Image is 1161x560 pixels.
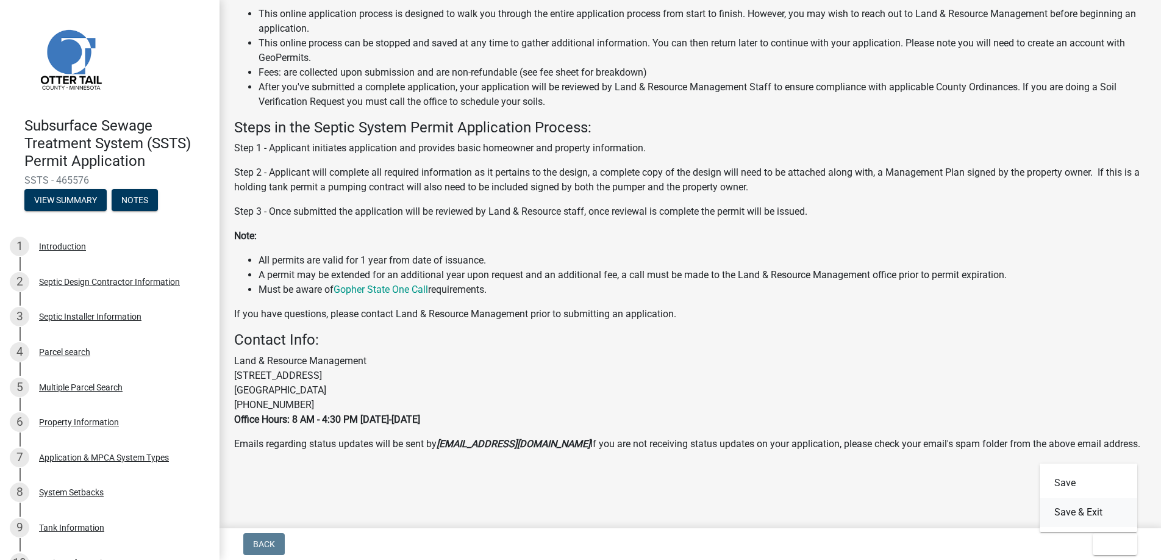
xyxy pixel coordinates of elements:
li: Fees: are collected upon submission and are non-refundable (see fee sheet for breakdown) [259,65,1146,80]
wm-modal-confirm: Summary [24,196,107,206]
div: Tank Information [39,523,104,532]
p: Step 1 - Applicant initiates application and provides basic homeowner and property information. [234,141,1146,156]
div: 7 [10,448,29,467]
button: View Summary [24,189,107,211]
div: Introduction [39,242,86,251]
div: 8 [10,483,29,502]
li: A permit may be extended for an additional year upon request and an additional fee, a call must b... [259,268,1146,282]
div: 9 [10,518,29,537]
span: Exit [1102,539,1120,549]
button: Save & Exit [1040,498,1137,527]
div: Application & MPCA System Types [39,453,169,462]
div: System Setbacks [39,488,104,497]
p: Emails regarding status updates will be sent by If you are not receiving status updates on your a... [234,437,1146,451]
div: Property Information [39,418,119,426]
h4: Steps in the Septic System Permit Application Process: [234,119,1146,137]
div: Multiple Parcel Search [39,383,123,392]
button: Save [1040,468,1137,498]
div: Septic Installer Information [39,312,141,321]
li: Must be aware of requirements. [259,282,1146,297]
div: Parcel search [39,348,90,356]
p: Step 3 - Once submitted the application will be reviewed by Land & Resource staff, once reviewal ... [234,204,1146,219]
div: Exit [1040,464,1137,532]
p: If you have questions, please contact Land & Resource Management prior to submitting an application. [234,307,1146,321]
wm-modal-confirm: Notes [112,196,158,206]
h4: Subsurface Sewage Treatment System (SSTS) Permit Application [24,117,210,170]
span: SSTS - 465576 [24,174,195,186]
p: Land & Resource Management [STREET_ADDRESS] [GEOGRAPHIC_DATA] [PHONE_NUMBER] [234,354,1146,427]
img: Otter Tail County, Minnesota [24,13,116,104]
li: This online application process is designed to walk you through the entire application process fr... [259,7,1146,36]
strong: Note: [234,230,257,242]
li: All permits are valid for 1 year from date of issuance. [259,253,1146,268]
div: 3 [10,307,29,326]
a: Gopher State One Call [334,284,428,295]
div: 4 [10,342,29,362]
li: This online process can be stopped and saved at any time to gather additional information. You ca... [259,36,1146,65]
button: Back [243,533,285,555]
div: 1 [10,237,29,256]
span: Back [253,539,275,549]
h4: Contact Info: [234,331,1146,349]
li: After you've submitted a complete application, your application will be reviewed by Land & Resour... [259,80,1146,109]
div: 5 [10,378,29,397]
div: Septic Design Contractor Information [39,278,180,286]
button: Notes [112,189,158,211]
strong: [EMAIL_ADDRESS][DOMAIN_NAME] [437,438,590,450]
strong: Office Hours: 8 AM - 4:30 PM [DATE]-[DATE] [234,414,420,425]
button: Exit [1093,533,1137,555]
div: 2 [10,272,29,292]
div: 6 [10,412,29,432]
p: Step 2 - Applicant will complete all required information as it pertains to the design, a complet... [234,165,1146,195]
